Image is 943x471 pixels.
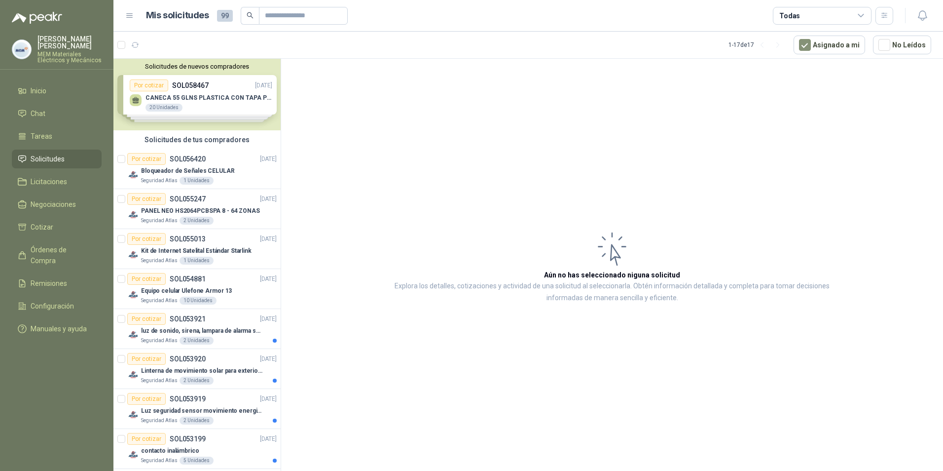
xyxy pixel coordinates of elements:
[141,286,232,296] p: Equipo celular Ulefone Armor 13
[127,369,139,381] img: Company Logo
[12,195,102,214] a: Negociaciones
[141,406,264,416] p: Luz seguridad sensor movimiento energia solar
[180,177,214,185] div: 1 Unidades
[12,297,102,315] a: Configuración
[260,155,277,164] p: [DATE]
[260,235,277,244] p: [DATE]
[127,409,139,421] img: Company Logo
[113,59,281,130] div: Solicitudes de nuevos compradoresPor cotizarSOL058467[DATE] CANECA 55 GLNS PLASTICA CON TAPA PEQU...
[113,389,281,429] a: Por cotizarSOL053919[DATE] Company LogoLuz seguridad sensor movimiento energia solarSeguridad Atl...
[141,417,178,425] p: Seguridad Atlas
[260,434,277,444] p: [DATE]
[141,257,178,265] p: Seguridad Atlas
[37,36,102,49] p: [PERSON_NAME] [PERSON_NAME]
[141,377,178,385] p: Seguridad Atlas
[12,274,102,293] a: Remisiones
[127,449,139,461] img: Company Logo
[779,10,800,21] div: Todas
[113,269,281,309] a: Por cotizarSOL054881[DATE] Company LogoEquipo celular Ulefone Armor 13Seguridad Atlas10 Unidades
[141,206,260,216] p: PANEL NEO HS2064PCBSPA 8 - 64 ZONAS
[12,240,102,270] a: Órdenes de Compra
[217,10,233,22] span: 99
[260,394,277,404] p: [DATE]
[113,229,281,269] a: Por cotizarSOL055013[DATE] Company LogoKit de Internet Satelital Estándar StarlinkSeguridad Atlas...
[31,222,53,233] span: Cotizar
[127,353,166,365] div: Por cotizar
[141,246,252,256] p: Kit de Internet Satelital Estándar Starlink
[247,12,254,19] span: search
[180,457,214,465] div: 5 Unidades
[127,233,166,245] div: Por cotizar
[127,313,166,325] div: Por cotizar
[31,323,87,334] span: Manuales y ayuda
[127,433,166,445] div: Por cotizar
[170,435,206,442] p: SOL053199
[180,337,214,345] div: 2 Unidades
[728,37,786,53] div: 1 - 17 de 17
[141,457,178,465] p: Seguridad Atlas
[170,196,206,202] p: SOL055247
[127,329,139,341] img: Company Logo
[127,193,166,205] div: Por cotizar
[12,172,102,191] a: Licitaciones
[180,417,214,425] div: 2 Unidades
[180,297,217,305] div: 10 Unidades
[141,446,199,456] p: contacto inalámbrico
[12,319,102,338] a: Manuales y ayuda
[127,153,166,165] div: Por cotizar
[127,273,166,285] div: Por cotizar
[260,195,277,204] p: [DATE]
[544,270,680,280] h3: Aún no has seleccionado niguna solicitud
[380,280,844,304] p: Explora los detalles, cotizaciones y actividad de una solicitud al seleccionarla. Obtén informaci...
[12,81,102,100] a: Inicio
[12,150,102,168] a: Solicitudes
[260,275,277,284] p: [DATE]
[117,63,277,70] button: Solicitudes de nuevos compradores
[170,156,206,162] p: SOL056420
[127,249,139,261] img: Company Logo
[180,377,214,385] div: 2 Unidades
[113,149,281,189] a: Por cotizarSOL056420[DATE] Company LogoBloqueador de Señales CELULARSeguridad Atlas1 Unidades
[37,51,102,63] p: MEM Materiales Eléctricos y Mecánicos
[12,218,102,236] a: Cotizar
[31,85,46,96] span: Inicio
[180,217,214,225] div: 2 Unidades
[31,176,67,187] span: Licitaciones
[113,189,281,229] a: Por cotizarSOL055247[DATE] Company LogoPANEL NEO HS2064PCBSPA 8 - 64 ZONASSeguridad Atlas2 Unidades
[127,289,139,301] img: Company Logo
[170,235,206,242] p: SOL055013
[141,297,178,305] p: Seguridad Atlas
[141,366,264,376] p: Linterna de movimiento solar para exteriores con 77 leds
[170,355,206,362] p: SOL053920
[260,314,277,324] p: [DATE]
[31,199,76,210] span: Negociaciones
[170,395,206,402] p: SOL053919
[146,8,209,23] h1: Mis solicitudes
[127,169,139,181] img: Company Logo
[12,12,62,24] img: Logo peakr
[31,244,92,266] span: Órdenes de Compra
[141,217,178,225] p: Seguridad Atlas
[170,315,206,322] p: SOL053921
[794,36,865,54] button: Asignado a mi
[180,257,214,265] div: 1 Unidades
[260,354,277,364] p: [DATE]
[12,40,31,59] img: Company Logo
[113,130,281,149] div: Solicitudes de tus compradores
[31,131,52,142] span: Tareas
[873,36,931,54] button: No Leídos
[31,108,45,119] span: Chat
[127,393,166,405] div: Por cotizar
[31,154,65,164] span: Solicitudes
[12,127,102,146] a: Tareas
[141,166,235,176] p: Bloqueador de Señales CELULAR
[113,429,281,469] a: Por cotizarSOL053199[DATE] Company Logocontacto inalámbricoSeguridad Atlas5 Unidades
[113,309,281,349] a: Por cotizarSOL053921[DATE] Company Logoluz de sonido, sirena, lampara de alarma solarSeguridad At...
[31,278,67,289] span: Remisiones
[170,275,206,282] p: SOL054881
[127,209,139,221] img: Company Logo
[141,326,264,336] p: luz de sonido, sirena, lampara de alarma solar
[12,104,102,123] a: Chat
[141,337,178,345] p: Seguridad Atlas
[141,177,178,185] p: Seguridad Atlas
